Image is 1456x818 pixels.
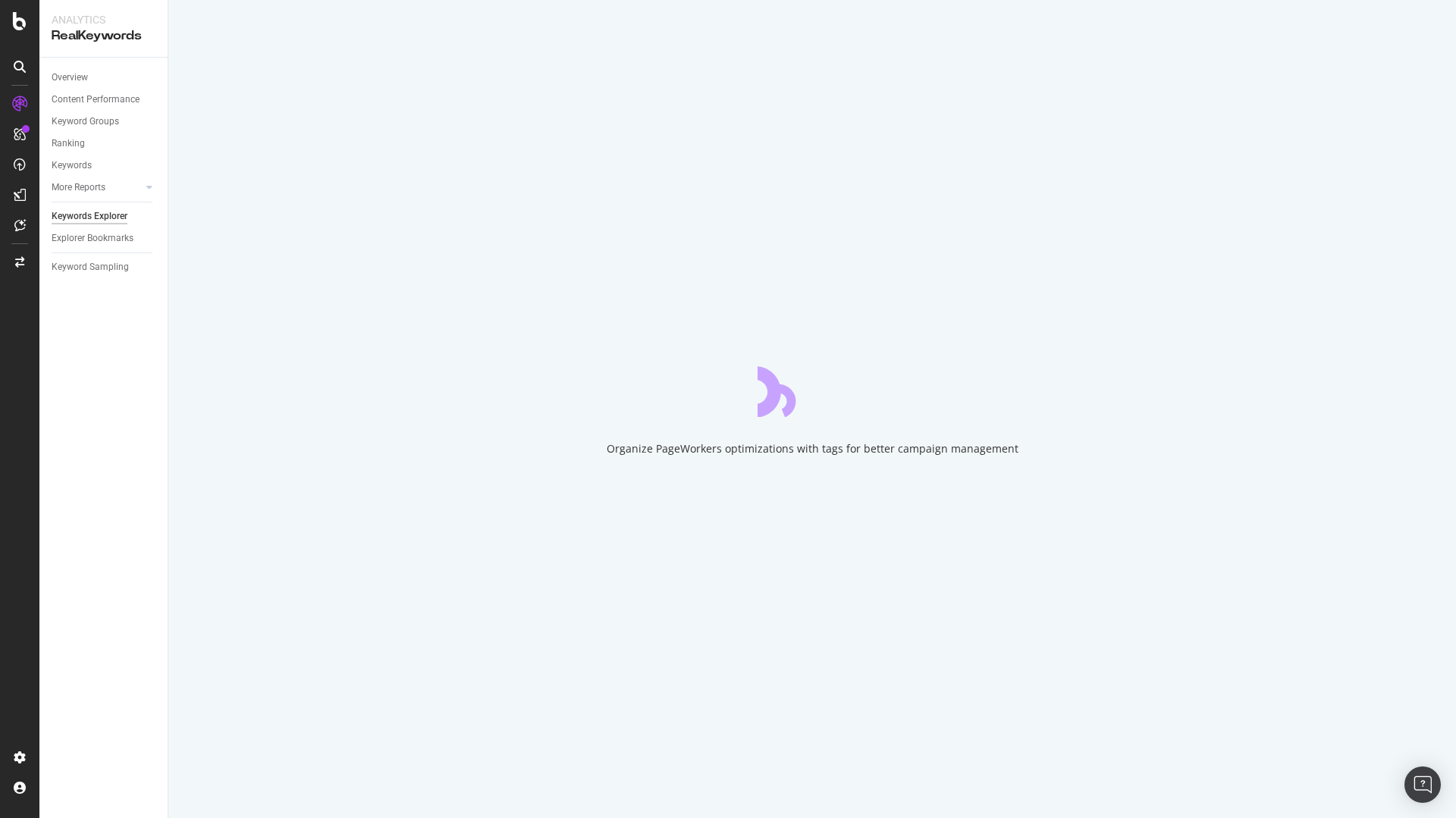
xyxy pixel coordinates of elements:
[52,92,157,108] a: Content Performance
[52,230,157,246] a: Explorer Bookmarks
[52,114,119,130] div: Keyword Groups
[52,114,157,130] a: Keyword Groups
[758,362,867,417] div: animation
[52,70,88,86] div: Overview
[52,208,157,224] a: Keywords Explorer
[52,136,85,152] div: Ranking
[52,180,142,196] a: More Reports
[52,259,157,275] a: Keyword Sampling
[52,180,105,196] div: More Reports
[52,230,133,246] div: Explorer Bookmarks
[52,12,155,27] div: Analytics
[52,208,127,224] div: Keywords Explorer
[607,441,1018,456] div: Organize PageWorkers optimizations with tags for better campaign management
[52,158,92,174] div: Keywords
[52,136,157,152] a: Ranking
[52,158,157,174] a: Keywords
[52,70,157,86] a: Overview
[1404,766,1441,803] div: Open Intercom Messenger
[52,259,129,275] div: Keyword Sampling
[52,27,155,45] div: RealKeywords
[52,92,140,108] div: Content Performance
